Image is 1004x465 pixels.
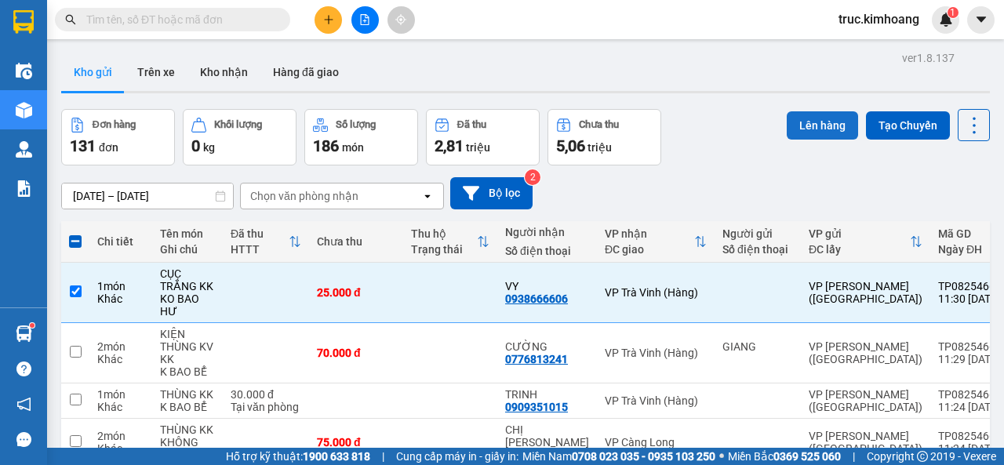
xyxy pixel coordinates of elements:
[342,141,364,154] span: món
[97,388,144,401] div: 1 món
[16,63,32,79] img: warehouse-icon
[605,347,707,359] div: VP Trà Vinh (Hàng)
[605,436,707,449] div: VP Càng Long
[315,6,342,34] button: plus
[97,353,144,365] div: Khác
[223,221,309,263] th: Toggle SortBy
[809,340,922,365] div: VP [PERSON_NAME] ([GEOGRAPHIC_DATA])
[61,109,175,165] button: Đơn hàng131đơn
[722,243,793,256] div: Số điện thoại
[6,31,146,60] span: VP [PERSON_NAME] ([GEOGRAPHIC_DATA]) -
[260,53,351,91] button: Hàng đã giao
[16,141,32,158] img: warehouse-icon
[505,226,589,238] div: Người nhận
[231,227,289,240] div: Đã thu
[809,388,922,413] div: VP [PERSON_NAME] ([GEOGRAPHIC_DATA])
[948,7,959,18] sup: 1
[97,401,144,413] div: Khác
[426,109,540,165] button: Đã thu2,81 triệu
[579,119,619,130] div: Chưa thu
[505,388,589,401] div: TRINH
[16,102,32,118] img: warehouse-icon
[382,448,384,465] span: |
[41,102,100,117] span: K BAO HƯ
[351,6,379,34] button: file-add
[505,292,568,305] div: 0938666606
[505,245,589,257] div: Số điện thoại
[466,141,490,154] span: triệu
[313,136,339,155] span: 186
[853,448,855,465] span: |
[70,136,96,155] span: 131
[183,109,296,165] button: Khối lượng0kg
[403,221,497,263] th: Toggle SortBy
[938,442,1002,455] div: 11:24 [DATE]
[214,119,262,130] div: Khối lượng
[97,292,144,305] div: Khác
[160,365,215,378] div: K BAO BỂ
[421,190,434,202] svg: open
[938,243,989,256] div: Ngày ĐH
[505,340,589,353] div: CƯỜNG
[938,353,1002,365] div: 11:29 [DATE]
[62,183,233,209] input: Select a date range.
[826,9,932,29] span: truc.kimhoang
[6,31,229,60] p: GỬI:
[457,119,486,130] div: Đã thu
[191,136,200,155] span: 0
[13,10,34,34] img: logo-vxr
[809,227,910,240] div: VP gửi
[359,14,370,25] span: file-add
[84,85,111,100] span: LIÊN
[6,67,229,82] p: NHẬN:
[605,243,694,256] div: ĐC giao
[801,221,930,263] th: Toggle SortBy
[809,280,922,305] div: VP [PERSON_NAME] ([GEOGRAPHIC_DATA])
[809,243,910,256] div: ĐC lấy
[435,136,464,155] span: 2,81
[525,169,540,185] sup: 2
[505,423,589,449] div: CHỊ HƯƠNG
[160,243,215,256] div: Ghi chú
[160,227,215,240] div: Tên món
[231,243,289,256] div: HTTT
[728,448,841,465] span: Miền Bắc
[396,448,518,465] span: Cung cấp máy in - giấy in:
[16,361,31,376] span: question-circle
[30,323,35,328] sup: 1
[6,102,100,117] span: GIAO:
[97,280,144,292] div: 1 món
[902,49,955,67] div: ver 1.8.137
[722,340,793,353] div: GIANG
[231,401,301,413] div: Tại văn phòng
[160,292,215,318] div: KO BAO HƯ
[97,235,144,248] div: Chi tiết
[317,347,395,359] div: 70.000 đ
[411,243,477,256] div: Trạng thái
[950,7,955,18] span: 1
[317,235,395,248] div: Chưa thu
[93,119,136,130] div: Đơn hàng
[605,286,707,299] div: VP Trà Vinh (Hàng)
[97,430,144,442] div: 2 món
[336,119,376,130] div: Số lượng
[938,430,1002,442] div: TP08254665
[44,67,123,82] span: VP Càng Long
[317,436,395,449] div: 75.000 đ
[160,267,215,292] div: CỤC TRẮNG KK
[505,401,568,413] div: 0909351015
[395,14,406,25] span: aim
[99,141,118,154] span: đơn
[86,11,271,28] input: Tìm tên, số ĐT hoặc mã đơn
[160,328,215,365] div: KIỆN THÙNG KV KK
[605,394,707,407] div: VP Trà Vinh (Hàng)
[160,401,215,413] div: K BAO BỂ
[65,14,76,25] span: search
[387,6,415,34] button: aim
[226,448,370,465] span: Hỗ trợ kỹ thuật:
[16,180,32,197] img: solution-icon
[547,109,661,165] button: Chưa thu5,06 triệu
[597,221,715,263] th: Toggle SortBy
[605,227,694,240] div: VP nhận
[323,14,334,25] span: plus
